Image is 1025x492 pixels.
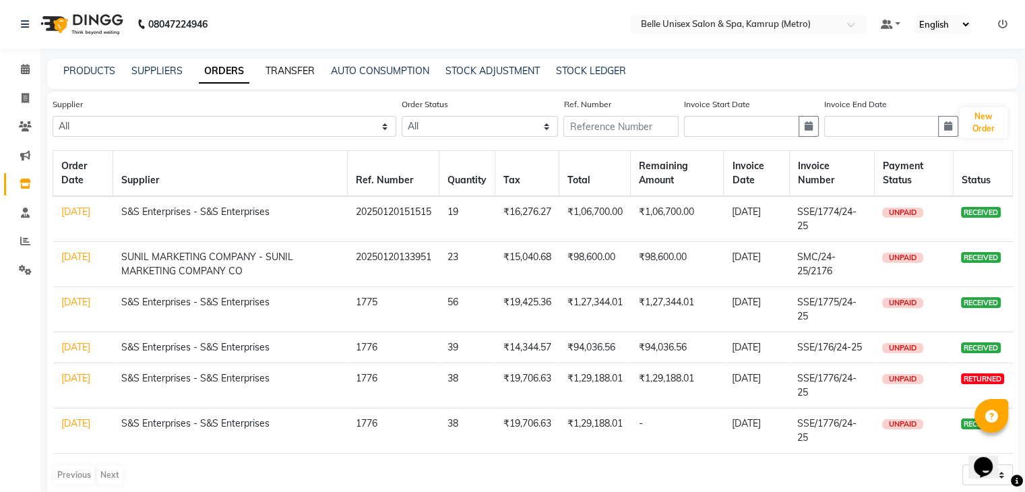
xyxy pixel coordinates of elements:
[724,363,789,408] td: [DATE]
[61,372,90,384] a: [DATE]
[563,116,679,137] input: Reference Number
[724,151,789,197] th: Invoice Date
[61,206,90,218] a: [DATE]
[266,65,315,77] a: TRANSFER
[953,151,1012,197] th: Status
[495,363,559,408] td: ₹19,706.63
[53,98,83,111] label: Supplier
[495,151,559,197] th: Tax
[199,59,249,84] a: ORDERS
[961,342,1001,353] span: RECEIVED
[113,363,348,408] td: S&S Enterprises - S&S Enterprises
[797,372,857,398] span: SSE/1776/24-25
[563,98,611,111] label: Ref. Number
[724,242,789,287] td: [DATE]
[684,98,750,111] label: Invoice Start Date
[61,251,90,263] a: [DATE]
[113,408,348,454] td: S&S Enterprises - S&S Enterprises
[331,65,429,77] a: AUTO CONSUMPTION
[724,408,789,454] td: [DATE]
[347,151,439,197] th: Ref. Number
[347,242,439,287] td: 20250120133951
[559,196,630,242] td: ₹1,06,700.00
[439,287,495,332] td: 56
[347,196,439,242] td: 20250120151515
[724,287,789,332] td: [DATE]
[556,65,626,77] a: STOCK LEDGER
[495,242,559,287] td: ₹15,040.68
[961,207,1001,218] span: RECEIVED
[724,196,789,242] td: [DATE]
[797,251,836,277] span: SMC/24-25/2176
[495,332,559,363] td: ₹14,344.57
[961,419,1001,429] span: RECEIVED
[439,408,495,454] td: 38
[797,206,857,232] span: SSE/1774/24-25
[559,363,630,408] td: ₹1,29,188.01
[347,287,439,332] td: 1775
[882,343,923,353] span: UNPAID
[113,196,348,242] td: S&S Enterprises - S&S Enterprises
[439,332,495,363] td: 39
[113,151,348,197] th: Supplier
[630,242,724,287] td: ₹98,600.00
[559,242,630,287] td: ₹98,600.00
[439,242,495,287] td: 23
[495,408,559,454] td: ₹19,706.63
[630,287,724,332] td: ₹1,27,344.01
[347,408,439,454] td: 1776
[559,408,630,454] td: ₹1,29,188.01
[34,5,127,43] img: logo
[630,196,724,242] td: ₹1,06,700.00
[724,332,789,363] td: [DATE]
[968,438,1012,479] iframe: chat widget
[824,98,887,111] label: Invoice End Date
[131,65,183,77] a: SUPPLIERS
[347,332,439,363] td: 1776
[874,151,953,197] th: Payment Status
[882,208,923,218] span: UNPAID
[961,252,1001,263] span: RECEIVED
[61,296,90,308] a: [DATE]
[439,196,495,242] td: 19
[960,107,1007,138] button: New Order
[797,296,857,322] span: SSE/1775/24-25
[882,298,923,308] span: UNPAID
[797,341,862,353] span: SSE/176/24-25
[961,373,1004,384] span: RETURNED
[882,374,923,384] span: UNPAID
[630,408,724,454] td: -
[961,297,1001,308] span: RECEIVED
[797,417,857,443] span: SSE/1776/24-25
[53,151,113,197] th: Order Date
[347,363,439,408] td: 1776
[559,332,630,363] td: ₹94,036.56
[882,253,923,263] span: UNPAID
[439,363,495,408] td: 38
[148,5,208,43] b: 08047224946
[402,98,448,111] label: Order Status
[63,65,115,77] a: PRODUCTS
[445,65,540,77] a: STOCK ADJUSTMENT
[439,151,495,197] th: Quantity
[559,287,630,332] td: ₹1,27,344.01
[559,151,630,197] th: Total
[789,151,874,197] th: Invoice Number
[495,287,559,332] td: ₹19,425.36
[61,341,90,353] a: [DATE]
[882,419,923,429] span: UNPAID
[61,417,90,429] a: [DATE]
[630,332,724,363] td: ₹94,036.56
[630,151,724,197] th: Remaining Amount
[630,363,724,408] td: ₹1,29,188.01
[113,242,348,287] td: SUNIL MARKETING COMPANY - SUNIL MARKETING COMPANY CO
[113,332,348,363] td: S&S Enterprises - S&S Enterprises
[495,196,559,242] td: ₹16,276.27
[113,287,348,332] td: S&S Enterprises - S&S Enterprises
